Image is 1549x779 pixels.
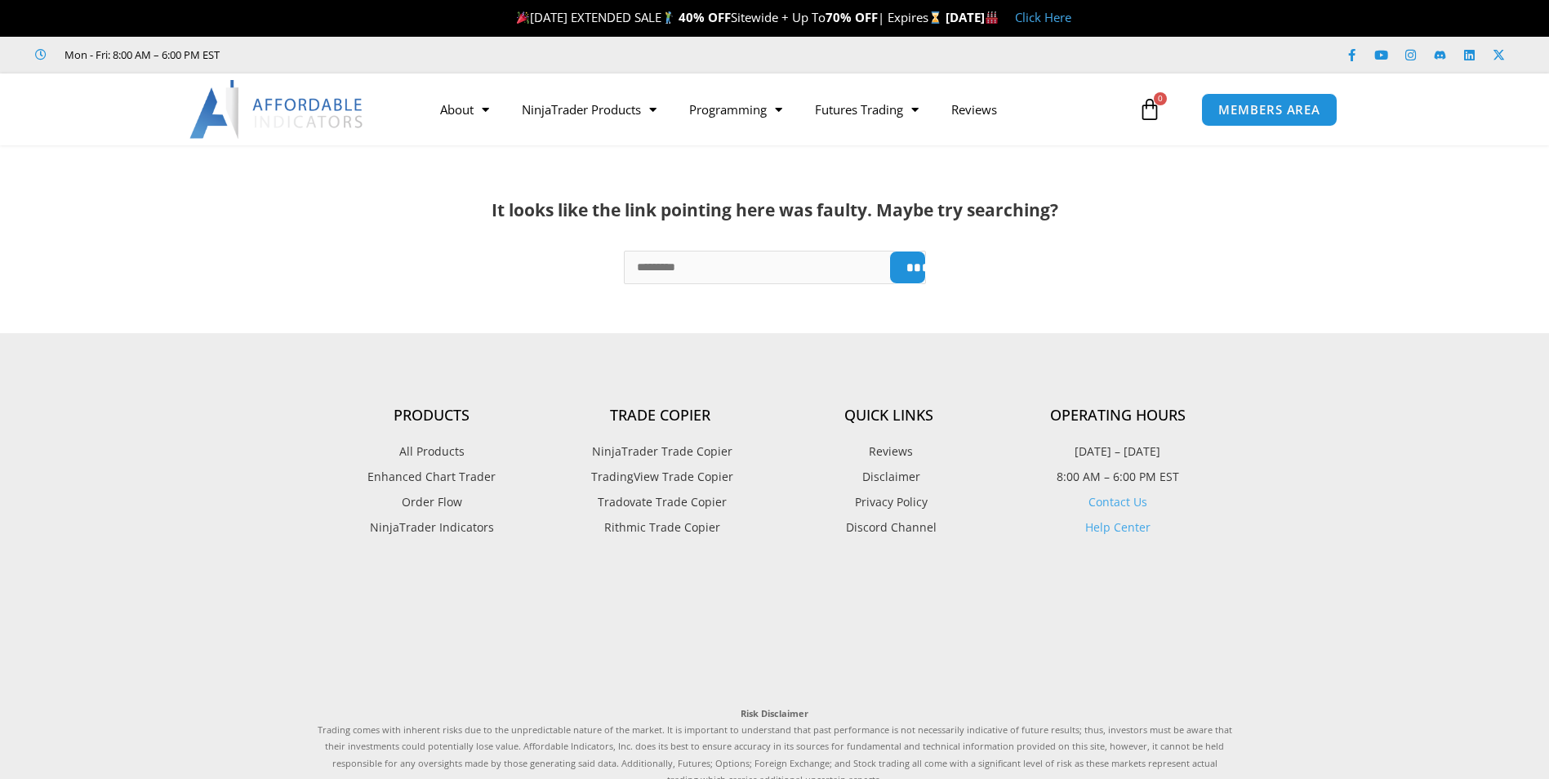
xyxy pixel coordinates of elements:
a: Privacy Policy [775,492,1004,513]
span: Order Flow [402,492,462,513]
a: Reviews [775,441,1004,462]
a: Tradovate Trade Copier [546,492,775,513]
a: All Products [318,441,546,462]
a: TradingView Trade Copier [546,466,775,487]
span: Rithmic Trade Copier [600,517,720,538]
a: Reviews [935,91,1013,128]
span: MEMBERS AREA [1218,104,1320,116]
a: NinjaTrader Trade Copier [546,441,775,462]
span: NinjaTrader Trade Copier [588,441,732,462]
span: NinjaTrader Indicators [370,517,494,538]
a: NinjaTrader Products [505,91,673,128]
h4: Trade Copier [546,407,775,425]
a: MEMBERS AREA [1201,93,1338,127]
a: Futures Trading [799,91,935,128]
a: Rithmic Trade Copier [546,517,775,538]
span: Mon - Fri: 8:00 AM – 6:00 PM EST [60,45,220,65]
img: 🎉 [517,11,529,24]
a: Enhanced Chart Trader [318,466,546,487]
a: Click Here [1015,9,1071,25]
strong: [DATE] [946,9,999,25]
span: All Products [399,441,465,462]
img: LogoAI | Affordable Indicators – NinjaTrader [189,80,365,139]
span: Discord Channel [842,517,937,538]
img: 🏌️‍♂️ [662,11,674,24]
strong: 40% OFF [679,9,731,25]
a: Contact Us [1088,494,1147,510]
p: 8:00 AM – 6:00 PM EST [1004,466,1232,487]
p: [DATE] – [DATE] [1004,441,1232,462]
iframe: Customer reviews powered by Trustpilot [243,47,487,63]
span: Disclaimer [858,466,920,487]
span: 0 [1154,92,1167,105]
iframe: Customer reviews powered by Trustpilot [318,575,1232,689]
a: NinjaTrader Indicators [318,517,546,538]
img: 🏭 [986,11,998,24]
span: Tradovate Trade Copier [594,492,727,513]
h4: Quick Links [775,407,1004,425]
h4: Products [318,407,546,425]
span: Reviews [865,441,913,462]
a: Order Flow [318,492,546,513]
a: Help Center [1085,519,1151,535]
span: [DATE] EXTENDED SALE Sitewide + Up To | Expires [513,9,946,25]
nav: Menu [424,91,1134,128]
strong: 70% OFF [826,9,878,25]
a: Programming [673,91,799,128]
h4: Operating Hours [1004,407,1232,425]
a: 0 [1114,86,1186,133]
span: TradingView Trade Copier [587,466,733,487]
a: About [424,91,505,128]
img: ⌛ [929,11,941,24]
span: Enhanced Chart Trader [367,466,496,487]
span: Privacy Policy [851,492,928,513]
a: Discord Channel [775,517,1004,538]
strong: Risk Disclaimer [741,707,808,719]
a: Disclaimer [775,466,1004,487]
